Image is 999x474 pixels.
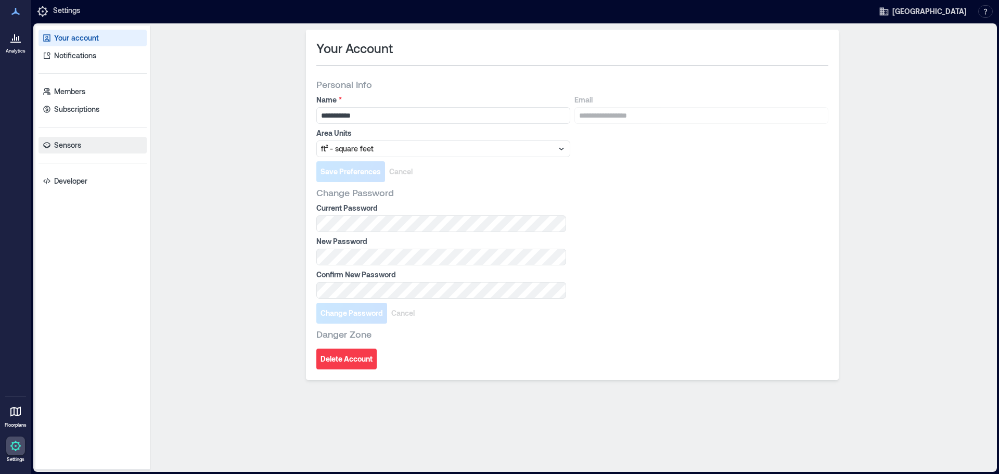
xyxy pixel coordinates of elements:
p: Settings [53,5,80,18]
a: Your account [39,30,147,46]
p: Your account [54,33,99,43]
button: Save Preferences [316,161,385,182]
a: Analytics [3,25,29,57]
label: Current Password [316,203,564,213]
span: Change Password [316,186,394,199]
a: Notifications [39,47,147,64]
span: Cancel [391,308,415,318]
a: Floorplans [2,399,30,431]
p: Analytics [6,48,25,54]
p: Members [54,86,85,97]
p: Settings [7,456,24,463]
span: Cancel [389,166,413,177]
span: Personal Info [316,78,372,91]
a: Sensors [39,137,147,153]
span: Danger Zone [316,328,372,340]
a: Developer [39,173,147,189]
button: [GEOGRAPHIC_DATA] [876,3,970,20]
p: Developer [54,176,87,186]
span: Change Password [321,308,383,318]
span: Your Account [316,40,393,57]
span: [GEOGRAPHIC_DATA] [892,6,967,17]
span: Delete Account [321,354,373,364]
button: Delete Account [316,349,377,369]
a: Settings [3,433,28,466]
a: Members [39,83,147,100]
p: Subscriptions [54,104,99,114]
p: Floorplans [5,422,27,428]
a: Subscriptions [39,101,147,118]
button: Cancel [387,303,419,324]
span: Save Preferences [321,166,381,177]
label: New Password [316,236,564,247]
label: Confirm New Password [316,270,564,280]
button: Change Password [316,303,387,324]
label: Email [574,95,826,105]
button: Cancel [385,161,417,182]
p: Sensors [54,140,81,150]
label: Area Units [316,128,568,138]
label: Name [316,95,568,105]
p: Notifications [54,50,96,61]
